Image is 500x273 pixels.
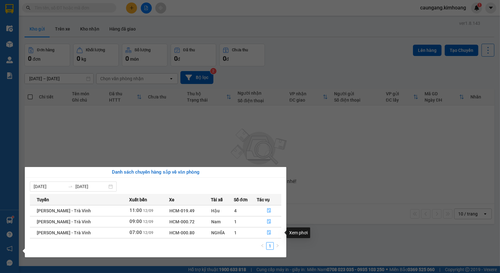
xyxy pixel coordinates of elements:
[266,242,274,250] li: 1
[169,208,195,213] span: HCM-019.49
[169,230,195,235] span: HCM-000.80
[211,218,234,225] div: Nam
[287,227,310,238] div: Xem phơi
[129,230,142,235] span: 07:00
[129,196,147,203] span: Xuất bến
[68,184,73,189] span: swap-right
[37,196,49,203] span: Tuyến
[3,34,55,40] span: 0937366380 -
[3,41,41,47] span: GIAO:
[143,231,153,235] span: 12/09
[3,21,63,33] span: VP [PERSON_NAME] ([GEOGRAPHIC_DATA])
[267,219,271,224] span: file-done
[234,219,237,224] span: 1
[211,229,234,236] div: NGHĨA
[267,230,271,235] span: file-done
[257,196,270,203] span: Tác vụ
[3,21,92,33] p: NHẬN:
[257,217,281,227] button: file-done
[276,244,279,248] span: right
[129,219,142,224] span: 09:00
[48,12,61,18] span: MINH
[267,208,271,213] span: file-done
[13,12,61,18] span: VP Cầu Ngang -
[211,207,234,214] div: Hậu
[169,196,174,203] span: Xe
[37,208,91,213] span: [PERSON_NAME] - Trà Vinh
[143,220,153,224] span: 12/09
[16,41,41,47] span: KO BAO BỂ
[75,183,107,190] input: Đến ngày
[34,183,65,190] input: Từ ngày
[34,34,55,40] span: A THÀNH
[3,12,92,18] p: GỬI:
[211,196,223,203] span: Tài xế
[259,242,266,250] button: left
[261,244,264,248] span: left
[259,242,266,250] li: Previous Page
[143,209,153,213] span: 12/09
[234,196,248,203] span: Số đơn
[30,169,281,176] div: Danh sách chuyến hàng sắp về văn phòng
[274,242,281,250] li: Next Page
[37,230,91,235] span: [PERSON_NAME] - Trà Vinh
[37,219,91,224] span: [PERSON_NAME] - Trà Vinh
[234,208,237,213] span: 4
[266,242,273,249] a: 1
[68,184,73,189] span: to
[21,3,73,9] strong: BIÊN NHẬN GỬI HÀNG
[274,242,281,250] button: right
[257,228,281,238] button: file-done
[257,206,281,216] button: file-done
[234,230,237,235] span: 1
[129,208,142,213] span: 11:00
[169,219,195,224] span: HCM-000.72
